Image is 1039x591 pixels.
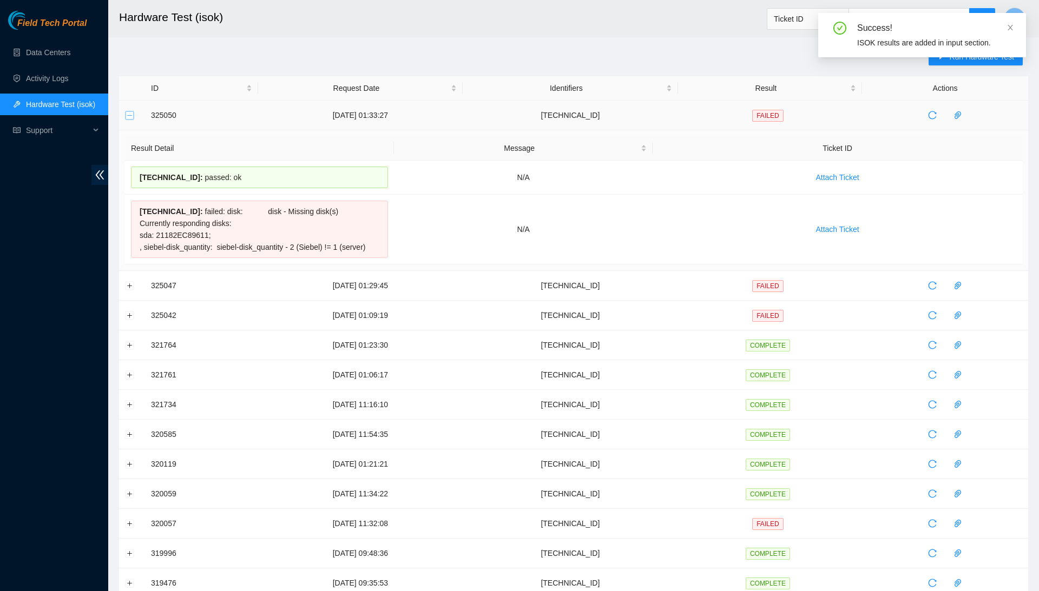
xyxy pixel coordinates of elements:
div: Success! [857,22,1013,35]
td: [TECHNICAL_ID] [463,101,678,130]
span: close [1007,24,1014,31]
span: COMPLETE [746,429,790,441]
a: Activity Logs [26,74,69,83]
span: reload [924,281,941,290]
span: paper-clip [950,370,966,379]
button: Expand row [126,281,134,290]
button: paper-clip [949,107,966,124]
span: COMPLETE [746,399,790,411]
td: [TECHNICAL_ID] [463,509,678,539]
span: read [13,127,21,134]
span: FAILED [752,310,783,322]
div: failed: disk: disk - Missing disk(s) Currently responding disks: sda: 21182EC89611; , siebel-disk... [131,201,388,258]
span: check-circle [833,22,846,35]
span: Field Tech Portal [17,18,87,29]
button: Expand row [126,341,134,349]
td: [DATE] 11:16:10 [258,390,463,420]
span: reload [924,489,941,498]
button: reload [924,544,941,562]
th: Ticket ID [653,136,1022,161]
a: Data Centers [26,48,70,57]
button: reload [924,336,941,354]
span: Support [26,119,90,141]
td: 321764 [145,330,258,360]
button: Expand row [126,400,134,409]
td: [TECHNICAL_ID] [463,271,678,301]
td: [DATE] 01:33:27 [258,101,463,130]
button: paper-clip [949,277,966,294]
button: Expand row [126,549,134,557]
td: N/A [394,161,653,195]
button: paper-clip [949,426,966,443]
span: COMPLETE [746,340,790,351]
button: Expand row [126,370,134,379]
td: 320057 [145,509,258,539]
td: [DATE] 11:54:35 [258,420,463,449]
button: reload [924,515,941,532]
span: reload [924,460,941,468]
span: Attach Ticket [816,171,859,183]
span: FAILED [752,110,783,122]
button: reload [924,366,941,383]
td: [DATE] 01:21:21 [258,449,463,479]
button: Expand row [126,489,134,498]
span: reload [924,111,941,119]
span: paper-clip [950,111,966,119]
th: Result Detail [125,136,394,161]
span: Ticket ID [774,11,842,27]
td: [TECHNICAL_ID] [463,360,678,390]
span: reload [924,311,941,320]
span: COMPLETE [746,577,790,589]
td: 319996 [145,539,258,568]
a: Akamai TechnologiesField Tech Portal [8,19,87,34]
span: D [1011,12,1018,25]
button: reload [924,107,941,124]
a: Hardware Test (isok) [26,100,95,109]
div: passed: ok [131,167,388,188]
div: ISOK results are added in input section. [857,37,1013,49]
img: Akamai Technologies [8,11,55,30]
button: paper-clip [949,515,966,532]
td: 321734 [145,390,258,420]
span: paper-clip [950,519,966,528]
button: Expand row [126,311,134,320]
td: [TECHNICAL_ID] [463,449,678,479]
span: paper-clip [950,549,966,557]
button: reload [924,277,941,294]
span: paper-clip [950,281,966,290]
span: reload [924,549,941,557]
td: 321761 [145,360,258,390]
span: reload [924,370,941,379]
td: 325047 [145,271,258,301]
button: reload [924,396,941,413]
span: COMPLETE [746,488,790,500]
span: paper-clip [950,341,966,349]
button: Attach Ticket [807,169,867,186]
span: COMPLETE [746,459,790,470]
td: [DATE] 01:29:45 [258,271,463,301]
span: reload [924,400,941,409]
button: reload [924,426,941,443]
td: [TECHNICAL_ID] [463,301,678,330]
td: 320119 [145,449,258,479]
span: reload [924,341,941,349]
td: [TECHNICAL_ID] [463,539,678,568]
td: [DATE] 01:06:17 [258,360,463,390]
span: paper-clip [950,460,966,468]
button: Expand row [126,519,134,528]
td: [TECHNICAL_ID] [463,420,678,449]
span: paper-clip [950,489,966,498]
td: 320585 [145,420,258,449]
td: [TECHNICAL_ID] [463,479,678,509]
span: [TECHNICAL_ID] : [140,207,203,216]
button: Expand row [126,579,134,587]
td: [DATE] 01:23:30 [258,330,463,360]
button: reload [924,455,941,473]
button: reload [924,485,941,502]
button: search [969,8,995,30]
td: [DATE] 11:34:22 [258,479,463,509]
td: 325042 [145,301,258,330]
span: paper-clip [950,579,966,587]
button: paper-clip [949,544,966,562]
span: COMPLETE [746,369,790,381]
